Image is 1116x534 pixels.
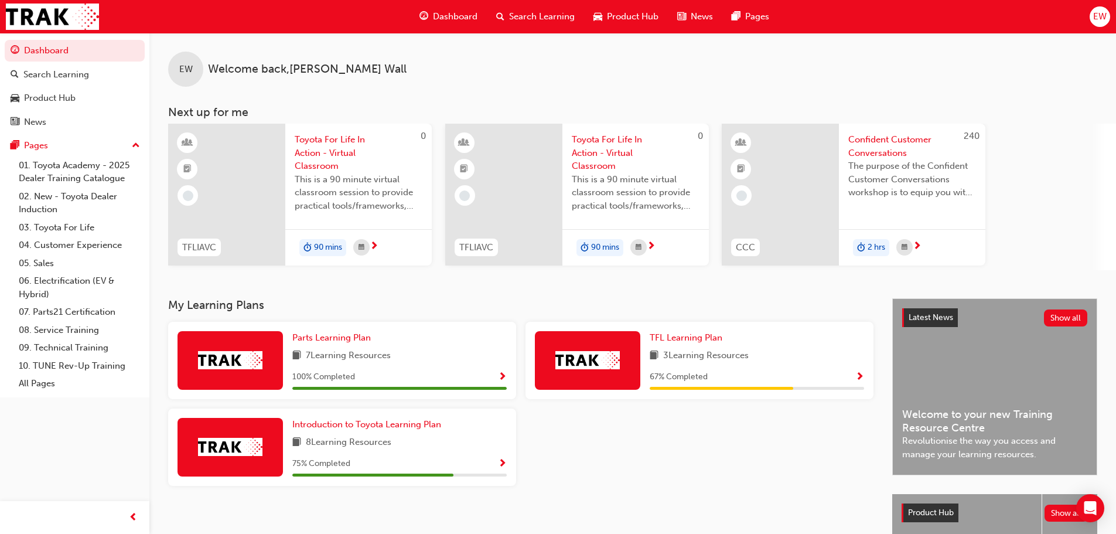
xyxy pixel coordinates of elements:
span: pages-icon [732,9,740,24]
a: 03. Toyota For Life [14,219,145,237]
div: News [24,115,46,129]
a: 10. TUNE Rev-Up Training [14,357,145,375]
a: news-iconNews [668,5,722,29]
span: car-icon [593,9,602,24]
a: 07. Parts21 Certification [14,303,145,321]
a: guage-iconDashboard [410,5,487,29]
span: Toyota For Life In Action - Virtual Classroom [572,133,699,173]
img: Trak [6,4,99,30]
span: duration-icon [581,240,589,256]
a: 08. Service Training [14,321,145,339]
span: news-icon [11,117,19,128]
span: 0 [698,131,703,141]
span: 100 % Completed [292,370,355,384]
a: Latest NewsShow all [902,308,1087,327]
span: CCC [736,241,755,254]
div: Search Learning [23,68,89,81]
span: next-icon [647,242,656,252]
h3: My Learning Plans [168,298,873,312]
span: Welcome back , [PERSON_NAME] Wall [208,63,407,76]
span: duration-icon [857,240,865,256]
span: Search Learning [509,10,575,23]
span: book-icon [292,349,301,363]
span: Pages [745,10,769,23]
span: calendar-icon [636,240,641,255]
a: Product Hub [5,87,145,109]
span: search-icon [11,70,19,80]
a: Parts Learning Plan [292,331,376,345]
button: Show Progress [855,370,864,385]
span: pages-icon [11,141,19,151]
a: Dashboard [5,40,145,62]
div: Product Hub [24,91,76,105]
a: 0TFLIAVCToyota For Life In Action - Virtual ClassroomThis is a 90 minute virtual classroom sessio... [445,124,709,266]
span: learningResourceType_INSTRUCTOR_LED-icon [737,135,745,151]
a: Latest NewsShow allWelcome to your new Training Resource CentreRevolutionise the way you access a... [892,298,1097,475]
span: Product Hub [908,508,954,518]
span: Show Progress [498,372,507,383]
button: Pages [5,135,145,157]
span: learningRecordVerb_NONE-icon [459,191,470,201]
span: booktick-icon [460,162,468,177]
span: book-icon [650,349,658,363]
span: Welcome to your new Training Resource Centre [902,408,1087,434]
span: 0 [421,131,426,141]
span: TFL Learning Plan [650,332,722,343]
span: Revolutionise the way you access and manage your learning resources. [902,434,1087,461]
span: learningRecordVerb_NONE-icon [736,191,747,201]
span: calendar-icon [359,240,364,255]
span: calendar-icon [902,240,907,255]
button: EW [1090,6,1110,27]
button: Show Progress [498,457,507,471]
span: This is a 90 minute virtual classroom session to provide practical tools/frameworks, behaviours a... [572,173,699,213]
span: Confident Customer Conversations [848,133,976,159]
span: TFLIAVC [182,241,216,254]
img: Trak [555,351,620,369]
span: guage-icon [419,9,428,24]
span: Show Progress [855,372,864,383]
span: book-icon [292,436,301,450]
span: guage-icon [11,46,19,56]
span: prev-icon [129,511,138,525]
span: 2 hrs [868,241,885,254]
button: Show Progress [498,370,507,385]
a: Search Learning [5,64,145,86]
a: 240CCCConfident Customer ConversationsThe purpose of the Confident Customer Conversations worksho... [722,124,985,266]
a: search-iconSearch Learning [487,5,584,29]
span: Toyota For Life In Action - Virtual Classroom [295,133,422,173]
a: 09. Technical Training [14,339,145,357]
span: Product Hub [607,10,658,23]
a: TFL Learning Plan [650,331,727,345]
img: Trak [198,351,262,369]
a: 02. New - Toyota Dealer Induction [14,188,145,219]
span: search-icon [496,9,504,24]
span: Latest News [909,312,953,322]
span: News [691,10,713,23]
span: up-icon [132,138,140,154]
a: 0TFLIAVCToyota For Life In Action - Virtual ClassroomThis is a 90 minute virtual classroom sessio... [168,124,432,266]
a: All Pages [14,375,145,393]
h3: Next up for me [149,106,1116,119]
span: 75 % Completed [292,457,350,471]
span: Parts Learning Plan [292,332,371,343]
a: pages-iconPages [722,5,779,29]
span: 90 mins [314,241,342,254]
span: Introduction to Toyota Learning Plan [292,419,441,430]
span: This is a 90 minute virtual classroom session to provide practical tools/frameworks, behaviours a... [295,173,422,213]
button: Show all [1044,309,1088,326]
span: 67 % Completed [650,370,708,384]
span: 3 Learning Resources [663,349,749,363]
span: EW [179,63,193,76]
a: News [5,111,145,133]
span: news-icon [677,9,686,24]
a: 04. Customer Experience [14,236,145,254]
span: 7 Learning Resources [306,349,391,363]
a: Product HubShow all [902,504,1088,522]
span: learningRecordVerb_NONE-icon [183,191,193,201]
span: booktick-icon [183,162,192,177]
span: EW [1093,10,1107,23]
span: 240 [964,131,980,141]
span: booktick-icon [737,162,745,177]
span: Dashboard [433,10,477,23]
